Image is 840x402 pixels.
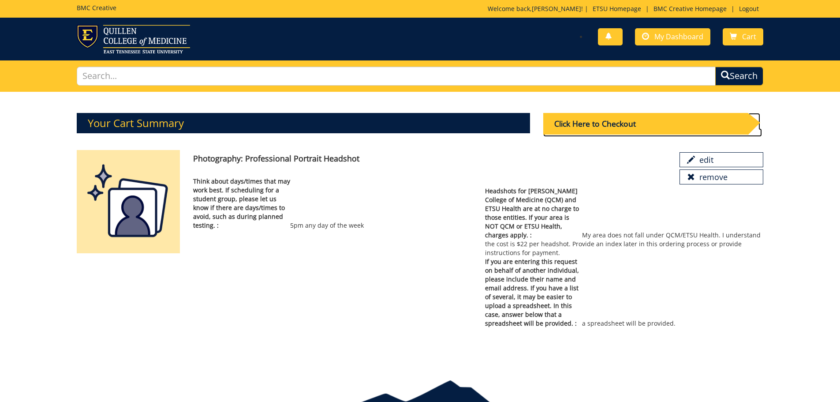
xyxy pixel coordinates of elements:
p: 5pm any day of the week [193,177,471,230]
img: professional%20headshot-67378096684f55.61600954.png [77,150,180,254]
h3: Your Cart Summary [77,113,530,133]
span: Think about days/times that may work best. If scheduling for a student group, please let us know ... [193,177,290,230]
p: Welcome back, ! | | | [488,4,763,13]
button: Search [715,67,763,86]
a: [PERSON_NAME] [532,4,581,13]
a: Click Here to Checkout [543,128,762,137]
a: remove [679,169,763,184]
span: Cart [742,32,756,41]
input: Search... [77,67,716,86]
a: My Dashboard [635,28,710,45]
a: Cart [723,28,763,45]
h5: BMC Creative [77,4,116,11]
span: Headshots for [PERSON_NAME] College of Medicine (QCM) and ETSU Health are at no charge to those e... [485,187,582,240]
a: edit [679,152,763,167]
a: Logout [735,4,763,13]
div: Click Here to Checkout [543,113,748,135]
a: BMC Creative Homepage [649,4,731,13]
p: a spreadsheet will be provided. [485,257,763,328]
span: My Dashboard [654,32,703,41]
p: My area does not fall under QCM/ETSU Health. I understand the cost is $22 per headshot. Provide a... [485,187,763,257]
span: If you are entering this request on behalf of another individual, please include their name and e... [485,257,582,328]
a: ETSU Homepage [588,4,646,13]
h4: Photography: Professional Portrait Headshot [193,154,666,163]
img: ETSU logo [77,25,190,53]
